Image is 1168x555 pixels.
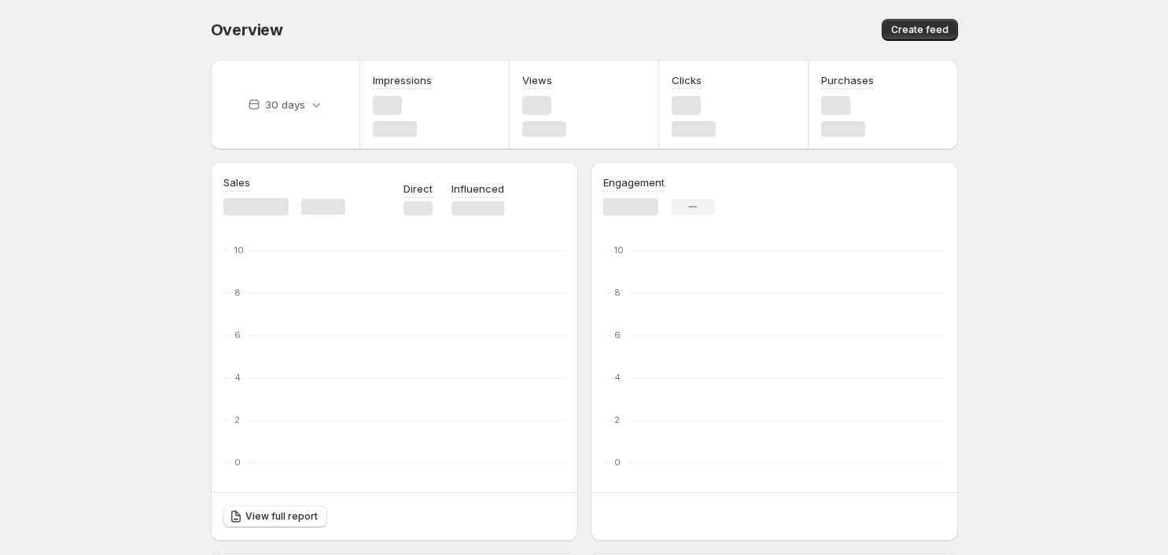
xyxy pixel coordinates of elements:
[234,414,240,425] text: 2
[234,457,241,468] text: 0
[403,181,433,197] p: Direct
[614,287,621,298] text: 8
[614,414,620,425] text: 2
[882,19,958,41] button: Create feed
[245,510,318,523] span: View full report
[234,329,241,340] text: 6
[451,181,504,197] p: Influenced
[522,72,552,88] h3: Views
[672,72,702,88] h3: Clicks
[234,372,241,383] text: 4
[614,329,621,340] text: 6
[234,244,244,255] text: 10
[265,97,305,112] p: 30 days
[234,287,241,298] text: 8
[373,72,432,88] h3: Impressions
[211,20,283,39] span: Overview
[614,457,621,468] text: 0
[223,505,327,527] a: View full report
[223,175,250,190] h3: Sales
[821,72,874,88] h3: Purchases
[603,175,665,190] h3: Engagement
[614,244,624,255] text: 10
[614,372,621,383] text: 4
[891,24,949,36] span: Create feed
